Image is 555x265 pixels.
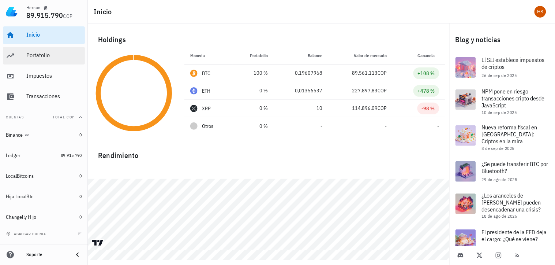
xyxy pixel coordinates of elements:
span: ¿Se puede transferir BTC por Bluetooth? [482,160,548,174]
div: Ledger [6,152,21,159]
a: Nueva reforma fiscal en [GEOGRAPHIC_DATA]: Criptos en la mira 8 de sep de 2025 [450,119,555,155]
span: agregar cuenta [8,232,46,236]
div: Binance [6,132,23,138]
span: 0 [80,214,82,220]
div: Hernan [26,5,40,11]
div: ETH [202,87,211,95]
span: ¿Los aranceles de [PERSON_NAME] pueden desencadenar una crisis? [482,192,541,213]
a: Charting by TradingView [91,239,104,246]
span: - [385,123,387,129]
div: Soporte [26,252,67,258]
span: Total COP [53,115,75,119]
div: Holdings [92,28,445,51]
div: -98 % [422,105,435,112]
a: El SII establece impuestos de criptos 26 de sep de 2025 [450,51,555,84]
div: BTC-icon [190,70,198,77]
span: COP [63,13,73,19]
img: LedgiFi [6,6,18,18]
a: ¿Los aranceles de [PERSON_NAME] pueden desencadenar una crisis? 18 de ago de 2025 [450,188,555,224]
span: 18 de ago de 2025 [482,213,517,219]
a: LocalBitcoins 0 [3,167,85,185]
th: Valor de mercado [328,47,393,65]
span: - [320,123,322,129]
span: 0 [80,173,82,178]
a: Hija LocalBtc 0 [3,188,85,205]
button: CuentasTotal COP [3,108,85,126]
div: 10 [280,104,323,112]
span: El presidente de la FED deja el cargo: ¿Qué se viene? [482,228,547,243]
div: LocalBitcoins [6,173,34,179]
span: NPM pone en riesgo transacciones cripto desde JavaScript [482,88,545,109]
div: Blog y noticias [450,28,555,51]
span: 29 de ago de 2025 [482,177,517,182]
div: XRP [202,105,211,112]
th: Moneda [184,47,233,65]
span: 10 de sep de 2025 [482,110,517,115]
a: Portafolio [3,47,85,65]
div: 0,19607968 [280,69,323,77]
span: 0 [80,132,82,137]
div: avatar [535,6,546,18]
div: Changelly Hijo [6,214,37,220]
div: Transacciones [26,93,82,100]
div: BTC [202,70,211,77]
div: 0 % [239,122,268,130]
a: ¿Se puede transferir BTC por Bluetooth? 29 de ago de 2025 [450,155,555,188]
span: COP [378,105,387,111]
span: 89.561.113 [352,70,378,76]
th: Portafolio [233,47,274,65]
span: Ganancia [418,53,439,58]
div: Portafolio [26,52,82,59]
th: Balance [274,47,329,65]
span: 227.897,83 [352,87,378,94]
span: 26 de sep de 2025 [482,73,517,78]
span: 0 [80,194,82,199]
span: Otros [202,122,213,130]
div: +478 % [418,87,435,95]
div: Hija LocalBtc [6,194,33,200]
div: XRP-icon [190,105,198,112]
h1: Inicio [94,6,115,18]
a: Changelly Hijo 0 [3,208,85,226]
span: COP [378,70,387,76]
span: Nueva reforma fiscal en [GEOGRAPHIC_DATA]: Criptos en la mira [482,124,537,145]
span: 89.915.790 [26,10,63,20]
div: ETH-icon [190,87,198,95]
div: +108 % [418,70,435,77]
div: 0 % [239,104,268,112]
span: - [438,123,439,129]
span: COP [378,87,387,94]
a: Ledger 89.915.790 [3,147,85,164]
a: Transacciones [3,88,85,106]
a: Inicio [3,26,85,44]
div: 0,01356537 [280,87,323,95]
span: 89.915.790 [61,152,82,158]
a: El presidente de la FED deja el cargo: ¿Qué se viene? [DATE] [450,224,555,256]
div: Impuestos [26,72,82,79]
div: 100 % [239,69,268,77]
a: NPM pone en riesgo transacciones cripto desde JavaScript 10 de sep de 2025 [450,84,555,119]
button: agregar cuenta [4,230,49,238]
span: El SII establece impuestos de criptos [482,56,545,70]
span: 8 de sep de 2025 [482,146,514,151]
div: 0 % [239,87,268,95]
span: 114.896,09 [352,105,378,111]
div: Inicio [26,31,82,38]
a: Binance 0 [3,126,85,144]
a: Impuestos [3,67,85,85]
div: Rendimiento [92,144,445,161]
